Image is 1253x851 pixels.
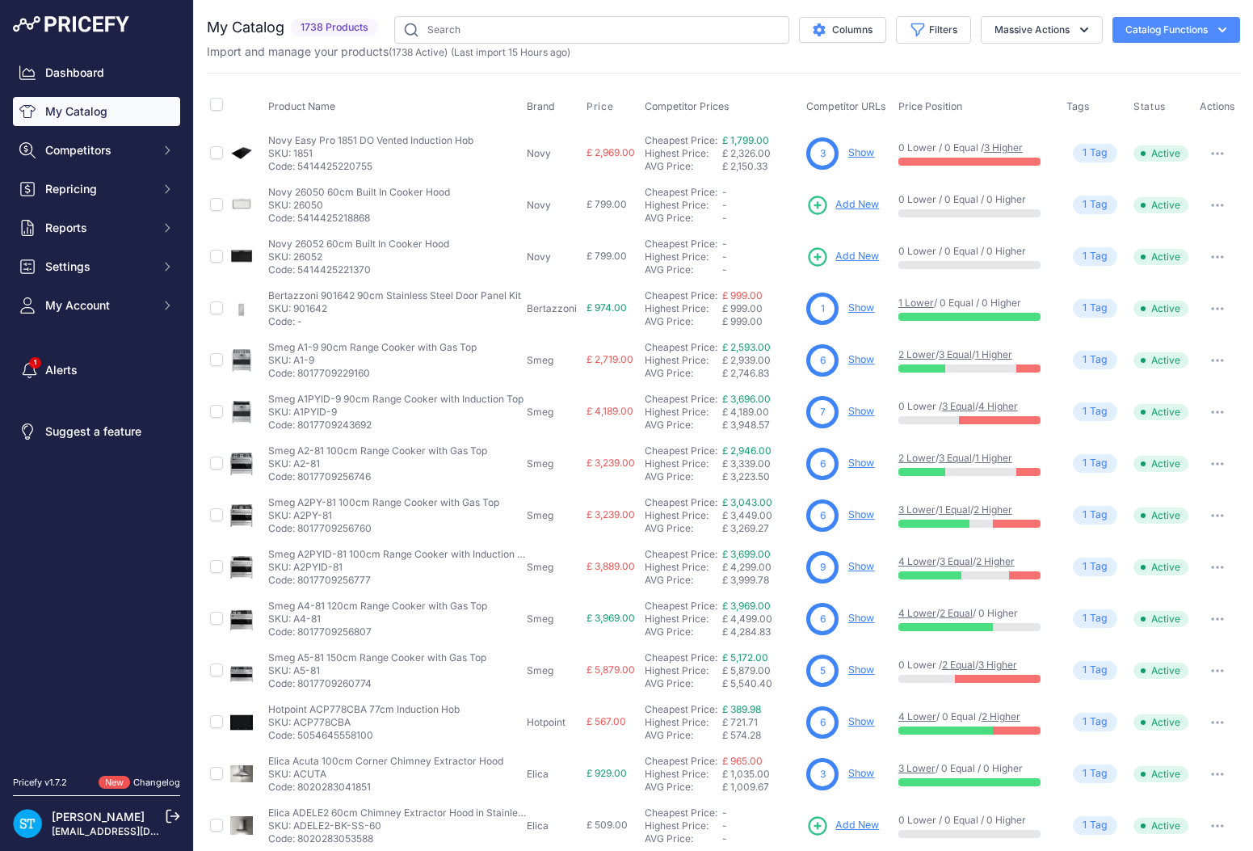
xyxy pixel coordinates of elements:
p: Code: 8017709243692 [268,419,523,432]
span: Reports [45,220,151,236]
span: Active [1133,404,1188,420]
span: 1738 Products [291,19,378,37]
a: Cheapest Price: [645,548,717,560]
span: £ 5,879.00 [722,664,771,676]
div: AVG Price: [645,626,722,638]
div: £ 2,746.83 [722,367,800,380]
a: Alerts [13,356,180,385]
span: Active [1133,508,1188,524]
p: SKU: 1851 [268,147,473,160]
div: Highest Price: [645,457,722,470]
span: - [722,186,727,198]
p: SKU: ACP778CBA [268,716,460,729]
span: £ 2,326.00 [722,147,771,159]
a: Cheapest Price: [645,755,717,767]
span: - [722,212,727,224]
button: Competitors [13,136,180,165]
a: £ 3,699.00 [722,548,771,560]
a: Show [848,301,874,314]
p: SKU: 26050 [268,199,450,212]
p: Code: 8017709256746 [268,470,487,483]
p: SKU: A5-81 [268,664,486,677]
a: Cheapest Price: [645,289,717,301]
span: £ 974.00 [587,301,627,314]
a: 3 Lower [898,503,936,516]
p: Smeg [527,406,580,419]
p: 0 Lower / / [898,400,1050,413]
p: / / 0 Higher [898,607,1050,620]
h2: My Catalog [207,16,284,39]
img: Pricefy Logo [13,16,129,32]
p: Smeg [527,561,580,574]
a: 2 Higher [982,710,1020,723]
a: Cheapest Price: [645,186,717,198]
p: Smeg A4-81 120cm Range Cooker with Gas Top [268,600,487,613]
p: Code: 8017709229160 [268,367,477,380]
a: Show [848,146,874,158]
a: 1 Higher [975,348,1012,360]
span: Tag [1073,144,1117,162]
span: Product Name [268,100,335,112]
span: 6 [820,715,826,730]
div: AVG Price: [645,574,722,587]
p: Smeg A1-9 90cm Range Cooker with Gas Top [268,341,477,354]
span: Tag [1073,713,1117,731]
span: £ 4,189.00 [722,406,769,418]
div: AVG Price: [645,419,722,432]
a: Suggest a feature [13,417,180,446]
span: Tag [1073,816,1117,835]
div: £ 574.28 [722,729,800,742]
div: £ 4,284.83 [722,626,800,638]
a: 2 Equal [942,659,975,671]
div: £ 3,269.27 [722,522,800,535]
a: Show [848,353,874,365]
a: Dashboard [13,58,180,87]
span: 1 [1083,301,1087,316]
span: Tag [1073,351,1117,369]
p: 0 Lower / 0 Equal / 0 Higher [898,814,1050,827]
a: Show [848,767,874,779]
span: £ 4,299.00 [722,561,772,573]
div: Highest Price: [645,406,722,419]
div: Highest Price: [645,613,722,626]
span: Tag [1073,506,1117,525]
p: Novy 26052 60cm Built In Cooker Hood [268,238,449,251]
a: 3 Equal [940,555,973,567]
div: £ 999.00 [722,315,800,328]
span: Actions [1200,100,1235,112]
div: £ 3,948.57 [722,419,800,432]
div: AVG Price: [645,160,722,173]
span: £ 799.00 [587,198,627,210]
span: Active [1133,766,1188,782]
a: Show [848,560,874,572]
span: Tag [1073,661,1117,680]
span: £ 3,239.00 [587,508,635,520]
a: 2 Equal [940,607,973,619]
span: Repricing [45,181,151,197]
p: Hotpoint [527,716,580,729]
span: 9 [820,560,826,575]
p: SKU: A2PYID-81 [268,561,527,574]
span: Competitor URLs [806,100,886,112]
p: Smeg [527,664,580,677]
a: 3 Equal [939,452,972,464]
p: Code: 5054645558100 [268,729,460,742]
span: 1 [1083,714,1087,730]
span: £ 509.00 [587,819,628,831]
span: 3 [820,767,826,781]
a: £ 3,043.00 [722,496,772,508]
span: £ 5,879.00 [587,664,635,676]
span: £ 799.00 [587,250,627,262]
div: AVG Price: [645,470,722,483]
p: SKU: ACUTA [268,768,503,781]
a: £ 2,946.00 [722,444,772,457]
button: Filters [896,16,971,44]
a: Show [848,457,874,469]
a: Changelog [133,777,180,788]
p: 0 Lower / 0 Equal / [898,141,1050,154]
span: 1 [1083,249,1087,264]
div: Highest Price: [645,199,722,212]
button: Price [587,100,616,113]
a: £ 389.98 [722,703,761,715]
a: Cheapest Price: [645,393,717,405]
